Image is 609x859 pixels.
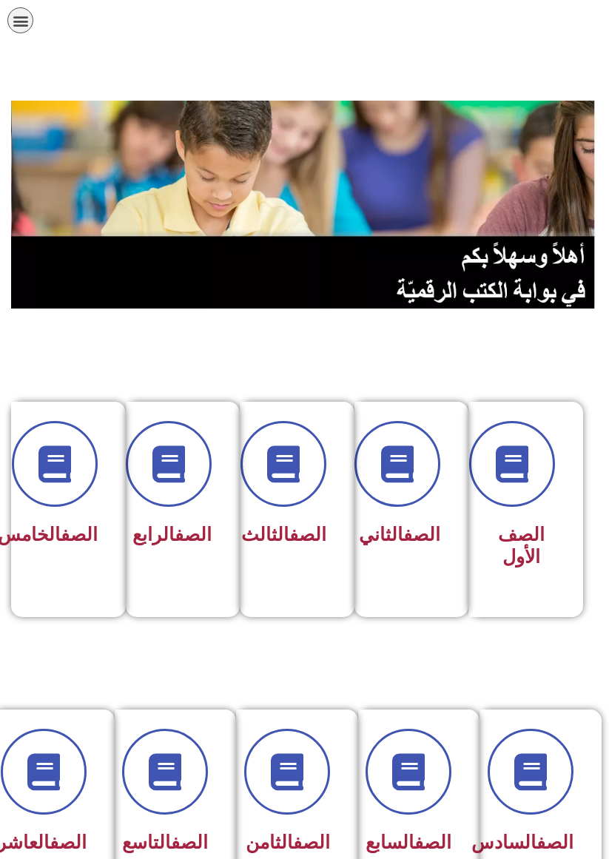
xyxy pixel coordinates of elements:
a: الصف [403,524,440,545]
div: כפתור פתיחת תפריט [7,7,33,33]
a: الصف [289,524,326,545]
a: الصف [414,832,451,853]
a: الصف [50,832,87,853]
a: الصف [536,832,573,853]
span: الرابع [132,524,212,545]
span: التاسع [122,832,208,853]
span: الصف الأول [498,524,545,567]
a: الصف [171,832,208,853]
span: الثالث [241,524,326,545]
a: الصف [175,524,212,545]
a: الصف [61,524,98,545]
span: الثاني [359,524,440,545]
span: الثامن [246,832,330,853]
a: الصف [293,832,330,853]
span: السادس [471,832,573,853]
span: السابع [366,832,451,853]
